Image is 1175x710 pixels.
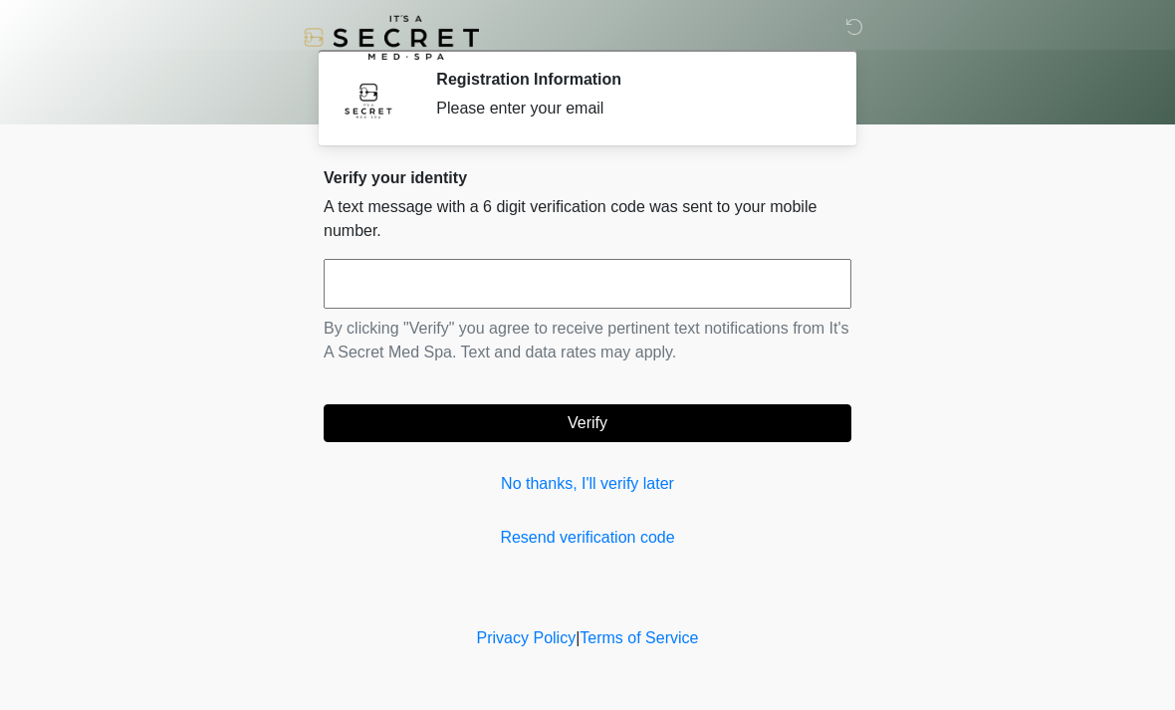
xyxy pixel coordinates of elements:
[324,195,851,243] p: A text message with a 6 digit verification code was sent to your mobile number.
[324,472,851,496] a: No thanks, I'll verify later
[304,15,479,60] img: It's A Secret Med Spa Logo
[324,526,851,550] a: Resend verification code
[436,97,822,120] div: Please enter your email
[339,70,398,129] img: Agent Avatar
[324,168,851,187] h2: Verify your identity
[324,317,851,364] p: By clicking "Verify" you agree to receive pertinent text notifications from It's A Secret Med Spa...
[436,70,822,89] h2: Registration Information
[580,629,698,646] a: Terms of Service
[324,404,851,442] button: Verify
[477,629,577,646] a: Privacy Policy
[576,629,580,646] a: |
